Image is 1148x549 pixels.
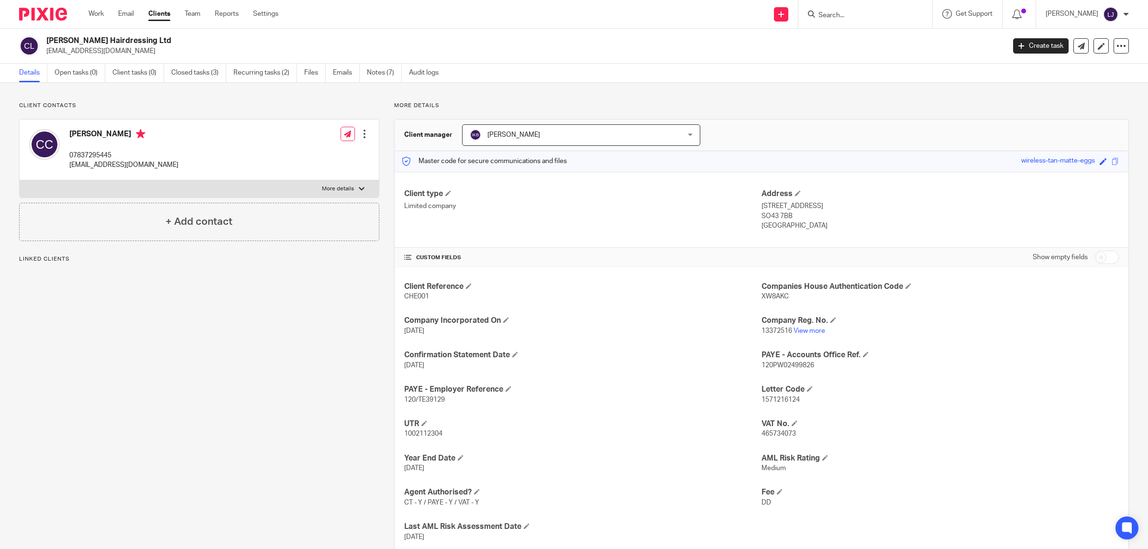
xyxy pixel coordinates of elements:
[29,129,60,160] img: svg%3E
[794,328,825,334] a: View more
[1033,253,1088,262] label: Show empty fields
[322,185,354,193] p: More details
[1021,156,1095,167] div: wireless-tan-matte-eggs
[394,102,1129,110] p: More details
[762,430,796,437] span: 465734073
[46,46,999,56] p: [EMAIL_ADDRESS][DOMAIN_NAME]
[69,129,178,141] h4: [PERSON_NAME]
[762,328,792,334] span: 13372516
[69,160,178,170] p: [EMAIL_ADDRESS][DOMAIN_NAME]
[404,293,429,300] span: CHE001
[185,9,200,19] a: Team
[762,189,1119,199] h4: Address
[112,64,164,82] a: Client tasks (0)
[404,254,762,262] h4: CUSTOM FIELDS
[404,499,479,506] span: CT - Y / PAYE - Y / VAT - Y
[404,534,424,540] span: [DATE]
[404,328,424,334] span: [DATE]
[1046,9,1098,19] p: [PERSON_NAME]
[19,255,379,263] p: Linked clients
[118,9,134,19] a: Email
[762,211,1119,221] p: SO43 7BB
[148,9,170,19] a: Clients
[55,64,105,82] a: Open tasks (0)
[1013,38,1069,54] a: Create task
[215,9,239,19] a: Reports
[404,453,762,463] h4: Year End Date
[404,384,762,395] h4: PAYE - Employer Reference
[404,362,424,369] span: [DATE]
[762,350,1119,360] h4: PAYE - Accounts Office Ref.
[404,189,762,199] h4: Client type
[19,8,67,21] img: Pixie
[762,384,1119,395] h4: Letter Code
[404,201,762,211] p: Limited company
[402,156,567,166] p: Master code for secure communications and files
[19,102,379,110] p: Client contacts
[404,282,762,292] h4: Client Reference
[404,487,762,497] h4: Agent Authorised?
[404,430,442,437] span: 1002112304
[817,11,904,20] input: Search
[762,499,771,506] span: DD
[253,9,278,19] a: Settings
[333,64,360,82] a: Emails
[171,64,226,82] a: Closed tasks (3)
[1103,7,1118,22] img: svg%3E
[404,350,762,360] h4: Confirmation Statement Date
[367,64,402,82] a: Notes (7)
[19,64,47,82] a: Details
[409,64,446,82] a: Audit logs
[762,487,1119,497] h4: Fee
[233,64,297,82] a: Recurring tasks (2)
[404,419,762,429] h4: UTR
[136,129,145,139] i: Primary
[762,465,786,472] span: Medium
[404,396,445,403] span: 120/TE39129
[762,201,1119,211] p: [STREET_ADDRESS]
[762,221,1119,231] p: [GEOGRAPHIC_DATA]
[404,522,762,532] h4: Last AML Risk Assessment Date
[762,453,1119,463] h4: AML Risk Rating
[487,132,540,138] span: [PERSON_NAME]
[46,36,808,46] h2: [PERSON_NAME] Hairdressing Ltd
[762,362,814,369] span: 120PW02499826
[762,396,800,403] span: 1571216124
[470,129,481,141] img: svg%3E
[762,419,1119,429] h4: VAT No.
[304,64,326,82] a: Files
[69,151,178,160] p: 07837295445
[404,465,424,472] span: [DATE]
[88,9,104,19] a: Work
[762,316,1119,326] h4: Company Reg. No.
[762,282,1119,292] h4: Companies House Authentication Code
[762,293,789,300] span: XW8AKC
[404,316,762,326] h4: Company Incorporated On
[404,130,453,140] h3: Client manager
[166,214,232,229] h4: + Add contact
[19,36,39,56] img: svg%3E
[956,11,993,17] span: Get Support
